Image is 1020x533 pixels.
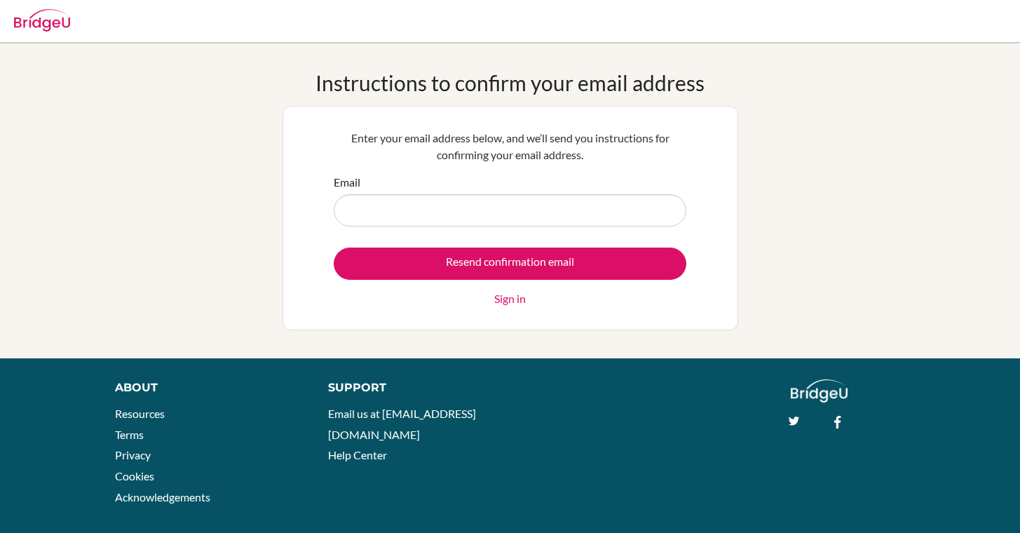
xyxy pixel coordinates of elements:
[14,9,70,32] img: Bridge-U
[115,490,210,504] a: Acknowledgements
[334,174,360,191] label: Email
[115,407,165,420] a: Resources
[328,379,496,396] div: Support
[115,448,151,461] a: Privacy
[334,248,686,280] input: Resend confirmation email
[494,290,526,307] a: Sign in
[115,469,154,483] a: Cookies
[115,379,297,396] div: About
[334,130,686,163] p: Enter your email address below, and we’ll send you instructions for confirming your email address.
[115,428,144,441] a: Terms
[328,448,387,461] a: Help Center
[791,379,848,403] img: logo_white@2x-f4f0deed5e89b7ecb1c2cc34c3e3d731f90f0f143d5ea2071677605dd97b5244.png
[315,70,705,95] h1: Instructions to confirm your email address
[328,407,476,441] a: Email us at [EMAIL_ADDRESS][DOMAIN_NAME]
